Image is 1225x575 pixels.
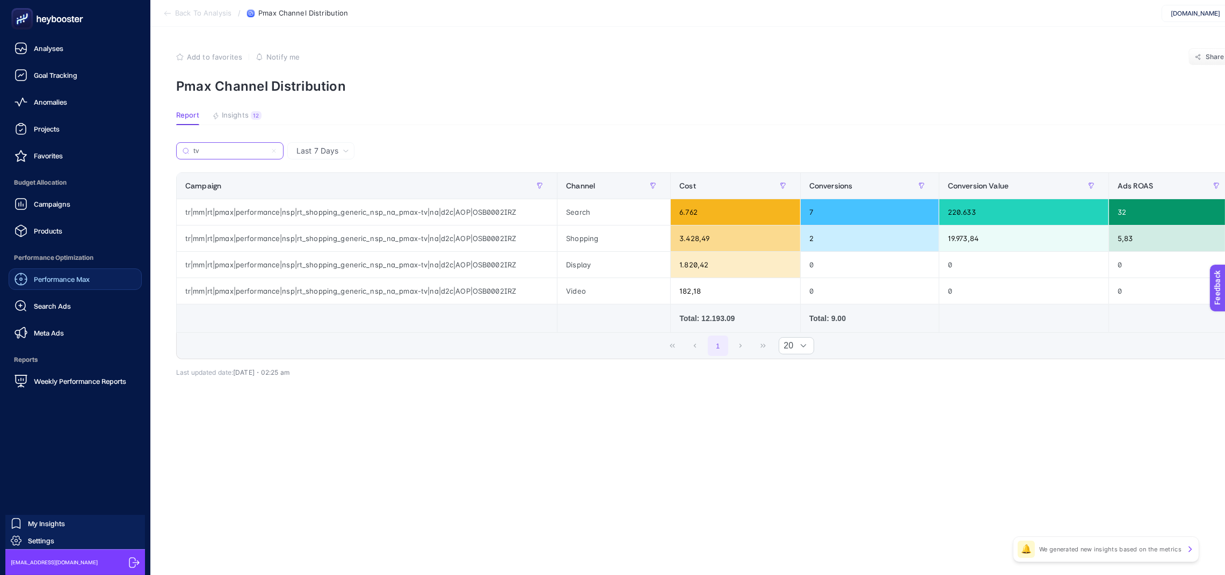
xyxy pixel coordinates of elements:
div: 0 [939,278,1108,304]
span: Reports [9,349,142,370]
span: Search Ads [34,302,71,310]
span: Products [34,227,62,235]
a: Search Ads [9,295,142,317]
span: Channel [566,181,595,190]
a: My Insights [5,515,145,532]
div: Search [557,199,670,225]
span: Projects [34,125,60,133]
a: Meta Ads [9,322,142,344]
a: Campaigns [9,193,142,215]
span: Campaigns [34,200,70,208]
div: 0 [801,278,939,304]
div: 6.762 [671,199,800,225]
span: Last 7 Days [296,145,338,156]
div: 1.820,42 [671,252,800,278]
div: 2 [801,225,939,251]
div: Total: 12.193.09 [679,313,792,324]
div: tr|mm|rt|pmax|performance|nsp|rt_shopping_generic_nsp_na_pmax-tv|na|d2c|AOP|OSB0002IRZ [177,252,557,278]
div: 12 [251,111,262,120]
button: 1 [708,336,728,356]
a: Settings [5,532,145,549]
div: Display [557,252,670,278]
span: Pmax Channel Distribution [258,9,348,18]
div: 0 [939,252,1108,278]
div: tr|mm|rt|pmax|performance|nsp|rt_shopping_generic_nsp_na_pmax-tv|na|d2c|AOP|OSB0002IRZ [177,225,557,251]
span: Ads ROAS [1118,181,1153,190]
div: 3.428,49 [671,225,800,251]
button: Notify me [256,53,300,61]
span: Conversion Value [948,181,1009,190]
span: Meta Ads [34,329,64,337]
span: [EMAIL_ADDRESS][DOMAIN_NAME] [11,558,98,566]
span: Feedback [6,3,41,12]
span: Analyses [34,44,63,53]
span: Cost [679,181,696,190]
span: Rows per page [779,338,793,354]
span: Back To Analysis [175,9,231,18]
div: 182,18 [671,278,800,304]
input: Search [193,147,266,155]
a: Projects [9,118,142,140]
span: Insights [222,111,249,120]
a: Weekly Performance Reports [9,370,142,392]
span: Notify me [266,53,300,61]
span: Add to favorites [187,53,242,61]
span: Budget Allocation [9,172,142,193]
span: Goal Tracking [34,71,77,79]
span: Performance Optimization [9,247,142,268]
span: Favorites [34,151,63,160]
span: Last updated date: [176,368,233,376]
a: Products [9,220,142,242]
div: Video [557,278,670,304]
div: tr|mm|rt|pmax|performance|nsp|rt_shopping_generic_nsp_na_pmax-tv|na|d2c|AOP|OSB0002IRZ [177,278,557,304]
div: 7 [801,199,939,225]
span: Campaign [185,181,221,190]
div: 19.973,84 [939,225,1108,251]
button: Add to favorites [176,53,242,61]
div: tr|mm|rt|pmax|performance|nsp|rt_shopping_generic_nsp_na_pmax-tv|na|d2c|AOP|OSB0002IRZ [177,199,557,225]
div: Shopping [557,225,670,251]
span: Settings [28,536,54,545]
a: Anomalies [9,91,142,113]
span: Weekly Performance Reports [34,377,126,385]
a: Analyses [9,38,142,59]
span: Anomalies [34,98,67,106]
div: Total: 9.00 [809,313,930,324]
span: My Insights [28,519,65,528]
a: Favorites [9,145,142,166]
span: Report [176,111,199,120]
span: Conversions [809,181,853,190]
a: Goal Tracking [9,64,142,86]
span: Performance Max [34,275,90,283]
span: [DATE]・02:25 am [233,368,289,376]
span: / [238,9,241,17]
div: 0 [801,252,939,278]
a: Performance Max [9,268,142,290]
div: 220.633 [939,199,1108,225]
span: Share [1206,53,1224,61]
